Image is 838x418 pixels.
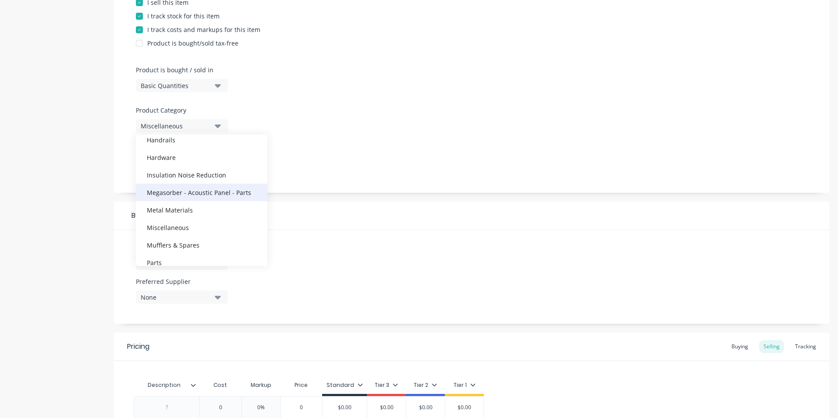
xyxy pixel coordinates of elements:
div: Buying [114,202,829,230]
div: Miscellaneous [136,219,267,236]
div: Description [134,376,199,394]
div: Tier 3 [375,381,398,389]
div: Description [134,374,194,396]
div: Standard [327,381,363,389]
div: Parts [136,254,267,271]
div: Markup [241,376,281,394]
button: Basic Quantities [136,79,228,92]
div: Tier 1 [454,381,476,389]
div: Hardware [136,149,267,166]
div: Buying [727,340,753,353]
div: Metal Materials [136,201,267,219]
div: Megasorber - Acoustic Panel - Parts [136,184,267,201]
div: Product is bought/sold tax-free [147,39,238,48]
div: Cost [199,376,241,394]
div: Pricing [127,341,149,352]
div: Basic Quantities [141,81,211,90]
div: I track costs and markups for this item [147,25,260,34]
button: None [136,290,228,304]
div: Tracking [791,340,820,353]
div: Insulation Noise Reduction [136,166,267,184]
div: Selling [759,340,784,353]
label: Product is bought / sold in [136,65,224,74]
label: Preferred Supplier [136,277,228,286]
label: Product Category [136,106,224,115]
div: Tier 2 [414,381,437,389]
div: Miscellaneous [141,121,211,131]
div: Price [281,376,323,394]
div: Handrails [136,131,267,149]
div: Mufflers & Spares [136,236,267,254]
button: Miscellaneous [136,119,228,132]
div: None [141,293,211,302]
div: I track stock for this item [147,11,220,21]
